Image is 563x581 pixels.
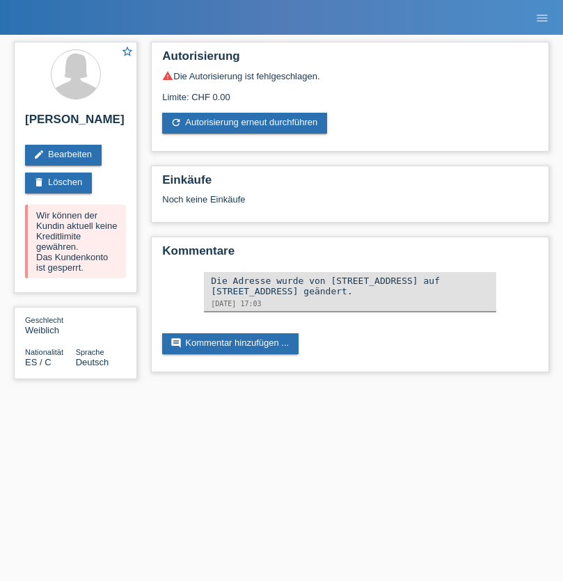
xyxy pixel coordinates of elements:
i: warning [162,70,173,81]
a: refreshAutorisierung erneut durchführen [162,113,327,134]
div: [DATE] 17:03 [211,300,489,308]
div: Die Autorisierung ist fehlgeschlagen. [162,70,538,81]
div: Wir können der Kundin aktuell keine Kreditlimite gewähren. Das Kundenkonto ist gesperrt. [25,205,126,278]
a: menu [528,13,556,22]
i: comment [171,337,182,349]
div: Weiblich [25,315,76,335]
i: refresh [171,117,182,128]
i: edit [33,149,45,160]
span: Spanien / C / 31.03.1990 [25,357,51,367]
h2: Autorisierung [162,49,538,70]
div: Limite: CHF 0.00 [162,81,538,102]
h2: [PERSON_NAME] [25,113,126,134]
span: Sprache [76,348,104,356]
i: delete [33,177,45,188]
a: commentKommentar hinzufügen ... [162,333,299,354]
a: editBearbeiten [25,145,102,166]
div: Noch keine Einkäufe [162,194,538,215]
span: Geschlecht [25,316,63,324]
a: deleteLöschen [25,173,92,193]
h2: Einkäufe [162,173,538,194]
a: star_border [121,45,134,60]
span: Deutsch [76,357,109,367]
i: star_border [121,45,134,58]
h2: Kommentare [162,244,538,265]
i: menu [535,11,549,25]
div: Die Adresse wurde von [STREET_ADDRESS] auf [STREET_ADDRESS] geändert. [211,276,489,296]
span: Nationalität [25,348,63,356]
